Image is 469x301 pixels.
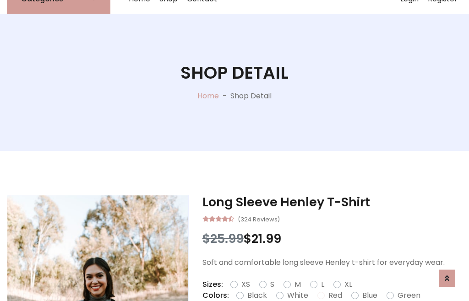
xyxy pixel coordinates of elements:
[197,91,219,101] a: Home
[270,279,274,290] label: S
[238,213,280,224] small: (324 Reviews)
[247,290,267,301] label: Black
[251,230,281,247] span: 21.99
[202,231,462,246] h3: $
[180,63,289,83] h1: Shop Detail
[287,290,308,301] label: White
[230,91,272,102] p: Shop Detail
[202,290,229,301] p: Colors:
[241,279,250,290] label: XS
[202,230,244,247] span: $25.99
[362,290,377,301] label: Blue
[202,257,462,268] p: Soft and comfortable long sleeve Henley t-shirt for everyday wear.
[219,91,230,102] p: -
[202,195,462,210] h3: Long Sleeve Henley T-Shirt
[398,290,420,301] label: Green
[202,279,223,290] p: Sizes:
[328,290,342,301] label: Red
[294,279,301,290] label: M
[344,279,352,290] label: XL
[321,279,324,290] label: L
